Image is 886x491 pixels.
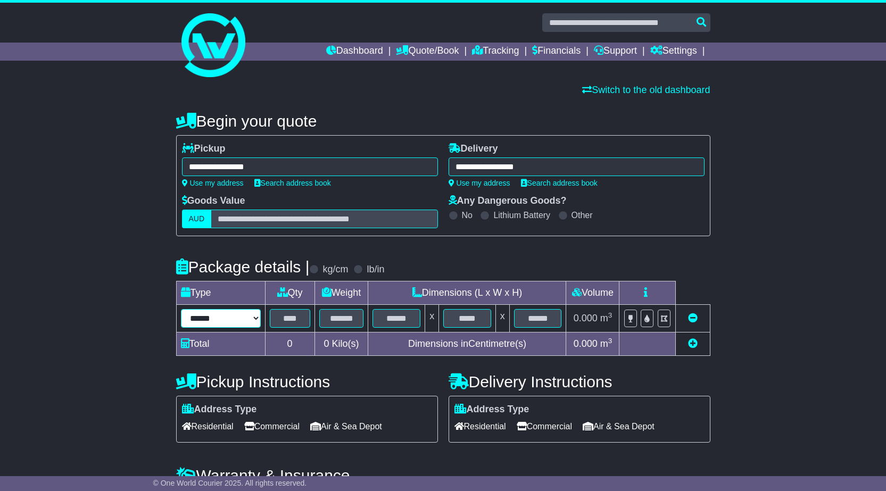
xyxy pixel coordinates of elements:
[425,305,439,332] td: x
[608,311,612,319] sup: 3
[314,332,368,356] td: Kilo(s)
[176,332,265,356] td: Total
[572,210,593,220] label: Other
[462,210,473,220] label: No
[688,313,698,323] a: Remove this item
[574,313,598,323] span: 0.000
[472,43,519,61] a: Tracking
[493,210,550,220] label: Lithium Battery
[600,338,612,349] span: m
[153,479,307,487] span: © One World Courier 2025. All rights reserved.
[688,338,698,349] a: Add new item
[182,404,257,415] label: Address Type
[368,332,566,356] td: Dimensions in Centimetre(s)
[495,305,509,332] td: x
[582,85,710,95] a: Switch to the old dashboard
[176,373,438,390] h4: Pickup Instructions
[310,418,382,435] span: Air & Sea Depot
[367,264,384,276] label: lb/in
[449,373,710,390] h4: Delivery Instructions
[176,258,310,276] h4: Package details |
[254,179,331,187] a: Search address book
[449,195,567,207] label: Any Dangerous Goods?
[449,143,498,155] label: Delivery
[454,404,529,415] label: Address Type
[182,179,244,187] a: Use my address
[265,281,314,305] td: Qty
[566,281,619,305] td: Volume
[517,418,572,435] span: Commercial
[176,112,710,130] h4: Begin your quote
[368,281,566,305] td: Dimensions (L x W x H)
[454,418,506,435] span: Residential
[324,338,329,349] span: 0
[265,332,314,356] td: 0
[314,281,368,305] td: Weight
[650,43,697,61] a: Settings
[449,179,510,187] a: Use my address
[594,43,637,61] a: Support
[532,43,581,61] a: Financials
[176,467,710,484] h4: Warranty & Insurance
[182,143,226,155] label: Pickup
[608,337,612,345] sup: 3
[322,264,348,276] label: kg/cm
[244,418,300,435] span: Commercial
[583,418,655,435] span: Air & Sea Depot
[326,43,383,61] a: Dashboard
[396,43,459,61] a: Quote/Book
[182,418,234,435] span: Residential
[521,179,598,187] a: Search address book
[182,210,212,228] label: AUD
[176,281,265,305] td: Type
[600,313,612,323] span: m
[182,195,245,207] label: Goods Value
[574,338,598,349] span: 0.000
